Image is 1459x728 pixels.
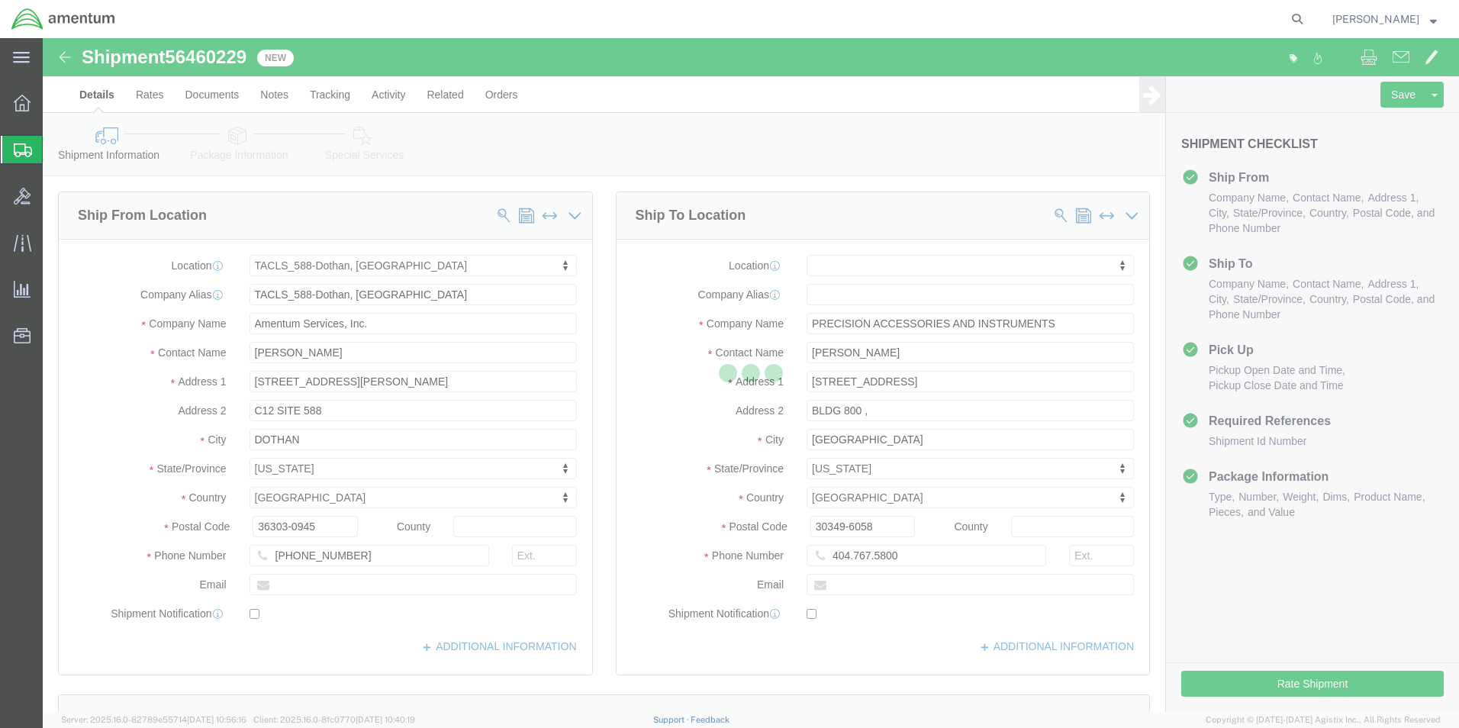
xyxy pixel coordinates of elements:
img: logo [11,8,116,31]
a: Support [653,715,691,724]
button: [PERSON_NAME] [1332,10,1438,28]
a: Feedback [691,715,729,724]
span: Server: 2025.16.0-82789e55714 [61,715,246,724]
span: [DATE] 10:56:16 [187,715,246,724]
span: [DATE] 10:40:19 [356,715,415,724]
span: Marcus McGuire [1332,11,1419,27]
span: Copyright © [DATE]-[DATE] Agistix Inc., All Rights Reserved [1206,714,1441,726]
span: Client: 2025.16.0-8fc0770 [253,715,415,724]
